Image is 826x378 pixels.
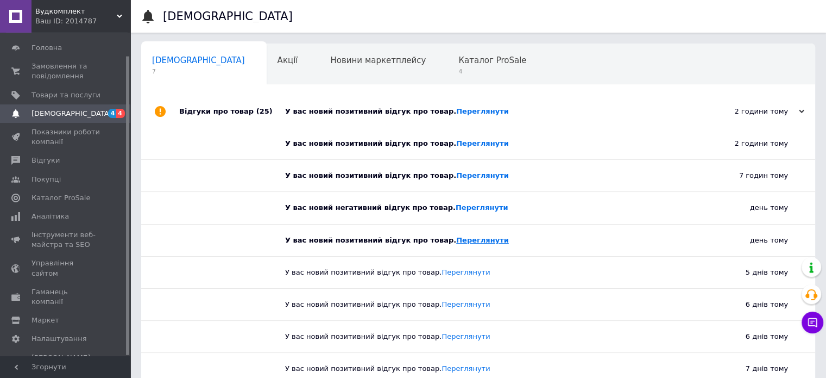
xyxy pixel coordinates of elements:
[285,300,679,309] div: У вас новий позитивний відгук про товар.
[456,139,509,147] a: Переглянути
[108,109,117,118] span: 4
[456,203,508,212] a: Переглянути
[31,315,59,325] span: Маркет
[35,16,130,26] div: Ваш ID: 2014787
[285,332,679,342] div: У вас новий позитивний відгук про товар.
[679,257,815,288] div: 5 днів тому
[285,364,679,374] div: У вас новий позитивний відгук про товар.
[31,287,100,307] span: Гаманець компанії
[696,107,804,116] div: 2 години тому
[456,171,509,179] a: Переглянути
[152,67,245,76] span: 7
[679,128,815,159] div: 2 години тому
[442,268,490,276] a: Переглянути
[442,300,490,308] a: Переглянути
[31,212,69,221] span: Аналітика
[31,61,100,81] span: Замовлення та повідомлення
[458,67,526,76] span: 4
[679,192,815,224] div: день тому
[679,225,815,256] div: день тому
[35,7,117,16] span: Вудкомплект
[31,193,90,203] span: Каталог ProSale
[330,55,426,65] span: Новини маркетплейсу
[179,95,285,128] div: Відгуки про товар
[679,289,815,320] div: 6 днів тому
[31,127,100,147] span: Показники роботи компанії
[116,109,125,118] span: 4
[152,55,245,65] span: [DEMOGRAPHIC_DATA]
[31,156,60,165] span: Відгуки
[256,107,273,115] span: (25)
[285,139,679,148] div: У вас новий позитивний відгук про товар.
[31,334,87,344] span: Налаштування
[285,107,696,116] div: У вас новий позитивний відгук про товар.
[802,312,823,333] button: Чат з покупцем
[285,268,679,277] div: У вас новий позитивний відгук про товар.
[458,55,526,65] span: Каталог ProSale
[31,258,100,278] span: Управління сайтом
[679,321,815,352] div: 6 днів тому
[278,55,298,65] span: Акції
[31,109,112,119] span: [DEMOGRAPHIC_DATA]
[163,10,293,23] h1: [DEMOGRAPHIC_DATA]
[31,90,100,100] span: Товари та послуги
[31,230,100,250] span: Інструменти веб-майстра та SEO
[679,160,815,191] div: 7 годин тому
[31,175,61,184] span: Покупці
[285,203,679,213] div: У вас новий негативний відгук про товар.
[285,171,679,181] div: У вас новий позитивний відгук про товар.
[456,236,509,244] a: Переглянути
[442,332,490,340] a: Переглянути
[456,107,509,115] a: Переглянути
[31,43,62,53] span: Головна
[442,364,490,373] a: Переглянути
[285,236,679,245] div: У вас новий позитивний відгук про товар.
